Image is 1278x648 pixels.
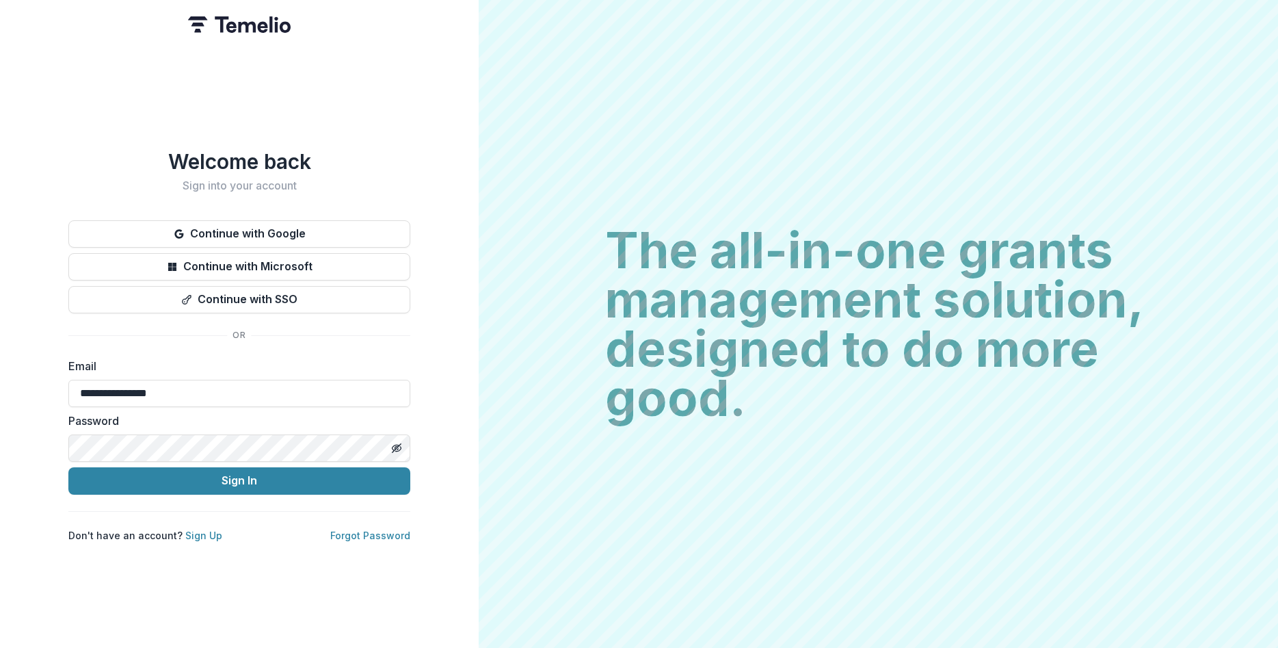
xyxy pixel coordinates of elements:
[386,437,408,459] button: Toggle password visibility
[68,220,410,248] button: Continue with Google
[68,358,402,374] label: Email
[68,467,410,495] button: Sign In
[68,253,410,281] button: Continue with Microsoft
[188,16,291,33] img: Temelio
[185,530,222,541] a: Sign Up
[330,530,410,541] a: Forgot Password
[68,528,222,543] p: Don't have an account?
[68,413,402,429] label: Password
[68,286,410,313] button: Continue with SSO
[68,149,410,174] h1: Welcome back
[68,179,410,192] h2: Sign into your account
